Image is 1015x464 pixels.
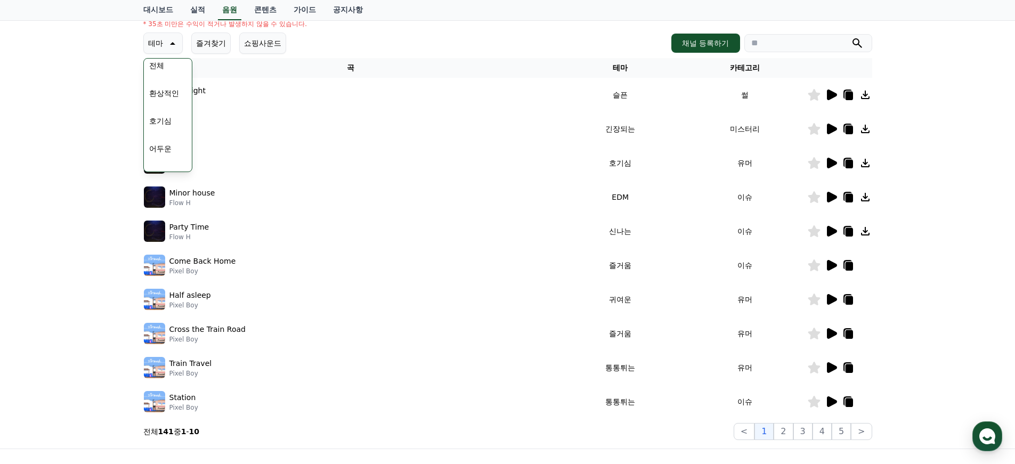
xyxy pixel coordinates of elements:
button: 즐겨찾기 [191,32,231,54]
img: music [144,391,165,412]
span: 대화 [98,354,110,363]
p: Pixel Boy [169,267,236,275]
td: EDM [558,180,683,214]
p: Cross the Train Road [169,324,246,335]
td: 호기심 [558,146,683,180]
p: * 35초 미만은 수익이 적거나 발생하지 않을 수 있습니다. [143,20,307,28]
td: 유머 [683,146,807,180]
p: Minor house [169,188,215,199]
p: Come Back Home [169,256,236,267]
button: 1 [754,423,774,440]
td: 썰 [683,78,807,112]
button: 전체 [145,54,168,77]
strong: 141 [158,427,174,436]
td: 귀여운 [558,282,683,316]
td: 미스터리 [683,112,807,146]
a: 설정 [137,338,205,364]
button: 쇼핑사운드 [239,32,286,54]
td: 이슈 [683,180,807,214]
td: 신나는 [558,214,683,248]
td: 긴장되는 [558,112,683,146]
td: 즐거움 [558,316,683,351]
p: Train Travel [169,358,212,369]
img: music [144,186,165,208]
img: music [144,323,165,344]
td: 슬픈 [558,78,683,112]
button: 어두운 [145,137,176,160]
button: 테마 [143,32,183,54]
p: Sad Night [169,85,206,96]
td: 이슈 [683,385,807,419]
p: Party Time [169,222,209,233]
img: music [144,221,165,242]
a: 대화 [70,338,137,364]
td: 즐거움 [558,248,683,282]
p: 테마 [148,36,163,51]
button: < [734,423,754,440]
span: 설정 [165,354,177,362]
p: Half asleep [169,290,211,301]
td: 유머 [683,351,807,385]
button: 3 [793,423,813,440]
button: 2 [774,423,793,440]
p: Pixel Boy [169,369,212,378]
p: Pixel Boy [169,335,246,344]
img: music [144,255,165,276]
button: > [851,423,872,440]
button: 5 [832,423,851,440]
img: music [144,289,165,310]
button: 채널 등록하기 [671,34,740,53]
p: Pixel Boy [169,301,211,310]
td: 이슈 [683,248,807,282]
p: Pixel Boy [169,403,198,412]
a: 홈 [3,338,70,364]
td: 통통튀는 [558,351,683,385]
th: 곡 [143,58,558,78]
td: 이슈 [683,214,807,248]
button: 밝은 [145,165,168,188]
p: Station [169,392,196,403]
p: Flow H [169,199,215,207]
p: Flow H [169,233,209,241]
button: 환상적인 [145,82,183,105]
strong: 1 [181,427,186,436]
th: 카테고리 [683,58,807,78]
img: music [144,357,165,378]
strong: 10 [189,427,199,436]
button: 호기심 [145,109,176,133]
th: 테마 [558,58,683,78]
button: 4 [813,423,832,440]
p: 전체 중 - [143,426,200,437]
td: 통통튀는 [558,385,683,419]
td: 유머 [683,316,807,351]
span: 홈 [34,354,40,362]
td: 유머 [683,282,807,316]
